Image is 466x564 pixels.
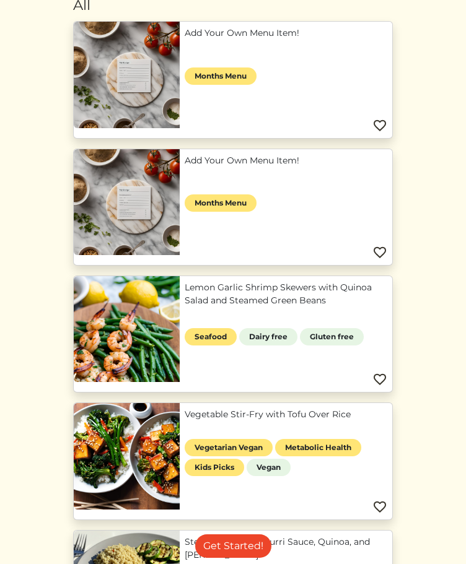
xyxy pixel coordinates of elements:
img: Favorite menu item [372,500,387,514]
a: Add Your Own Menu Item! [185,27,387,40]
a: Steak with Chimichurri Sauce, Quinoa, and [PERSON_NAME] [185,536,387,562]
img: Favorite menu item [372,118,387,133]
a: Lemon Garlic Shrimp Skewers with Quinoa Salad and Steamed Green Beans [185,281,387,307]
a: Add Your Own Menu Item! [185,154,387,167]
a: Get Started! [195,534,271,558]
img: Favorite menu item [372,372,387,387]
a: Vegetable Stir-Fry with Tofu Over Rice [185,408,387,421]
img: Favorite menu item [372,245,387,260]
